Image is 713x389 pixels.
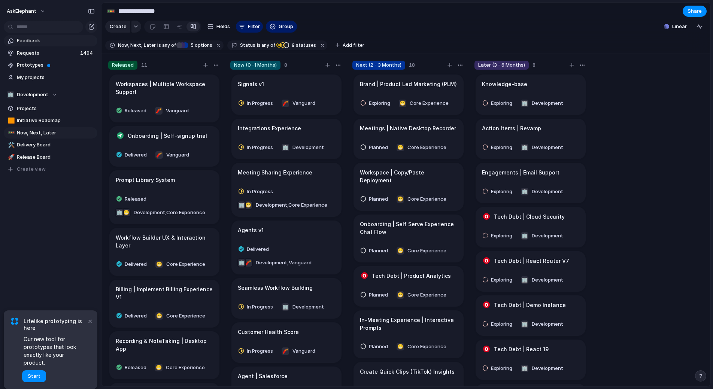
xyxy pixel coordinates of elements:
[122,209,130,216] div: 😁
[114,207,207,219] button: 😁🏢Development,Core Experience
[282,144,289,151] div: 🏢
[358,289,393,301] button: Planned
[292,303,324,311] span: Development
[114,149,152,161] button: Delivered
[85,316,94,325] button: Dismiss
[533,61,535,69] span: 8
[156,41,177,49] button: isany of
[360,168,457,184] h1: Workspace | Copy/Paste Deployment
[114,310,152,322] button: Delivered
[491,320,512,328] span: Exploring
[155,261,163,268] div: 😁
[476,75,586,115] div: Knowledge-baseExploring🏢Development
[4,60,97,71] a: Prototypes
[7,117,14,124] button: 🟧
[519,362,565,374] button: 🏢Development
[397,195,404,203] div: 😁
[24,335,86,367] span: Our new tool for prototypes that look exactly like your product.
[153,310,207,322] button: 😁Core Experience
[519,230,565,242] button: 🏢Development
[17,49,78,57] span: Requests
[17,165,46,173] span: Create view
[410,100,449,107] span: Core Experience
[125,261,147,268] span: Delivered
[394,289,448,301] button: 😁Core Experience
[116,234,213,249] h1: Workflow Builder UX & Interaction Layer
[399,100,406,107] div: 😁
[107,6,115,16] div: 🚥
[519,142,565,154] button: 🏢Development
[397,144,404,151] div: 😁
[125,312,147,320] span: Delivered
[4,127,97,139] div: 🚥Now, Next, Later
[369,195,388,203] span: Planned
[153,149,191,161] button: 🧨Vanguard
[407,144,446,151] span: Core Experience
[125,107,146,115] span: Released
[276,41,318,49] button: 9 statuses
[4,89,97,100] button: 🏢Development
[476,251,586,292] div: Tech Debt | React Router V7Exploring🏢Development
[236,345,278,357] button: In Progress
[282,347,289,355] div: 🧨
[105,5,117,17] button: 🚥
[491,365,512,372] span: Exploring
[240,42,255,49] span: Status
[4,103,97,114] a: Projects
[266,21,297,33] button: Group
[358,245,393,257] button: Planned
[480,318,517,330] button: Exploring
[176,41,214,49] button: 5 options
[236,257,313,269] button: 🧨🏢Development,Vanguard
[289,42,296,48] span: 9
[4,139,97,151] div: 🛠️Delivery Board
[238,328,299,336] h1: Customer Health Score
[289,42,316,49] span: statuses
[480,362,517,374] button: Exploring
[231,278,342,319] div: Seamless Workflow BuildingIn Progress🏢Development
[519,97,565,109] button: 🏢Development
[532,188,563,195] span: Development
[279,345,317,357] button: 🧨Vanguard
[494,301,566,309] h1: Tech Debt | Demo Instance
[480,186,517,198] button: Exploring
[394,245,448,257] button: 😁Core Experience
[409,61,415,69] span: 18
[238,168,312,177] h1: Meeting Sharing Experience
[116,337,213,353] h1: Recording & NoteTaking | Desktop App
[407,195,446,203] span: Core Experience
[236,21,263,33] button: Filter
[231,119,342,159] div: Integrations ExperienceIn Progress🏢Development
[8,128,13,137] div: 🚥
[125,364,146,371] span: Released
[17,141,95,149] span: Delivery Board
[407,343,446,350] span: Core Experience
[166,151,189,159] span: Vanguard
[116,176,175,184] h1: Prompt Library System
[17,129,95,137] span: Now, Next, Later
[105,21,130,33] button: Create
[17,61,95,69] span: Prototypes
[109,126,219,167] div: Onboarding | Self-signup trialDelivered🧨Vanguard
[661,21,690,32] button: Linear
[343,42,364,49] span: Add filter
[476,119,586,159] div: Action Items | RevampExploring🏢Development
[166,364,205,371] span: Core Experience
[354,119,464,159] div: Meetings | Native Desktop RecorderPlanned😁Core Experience
[166,312,205,320] span: Core Experience
[24,318,86,331] span: Lifelike prototyping is here
[480,142,517,154] button: Exploring
[279,142,326,154] button: 🏢Development
[532,320,563,328] span: Development
[397,291,404,299] div: 😁
[153,105,191,117] button: 🧨Vanguard
[358,142,393,154] button: Planned
[4,115,97,126] a: 🟧Initiative Roadmap
[478,61,525,69] span: Later (3 - 6 Months)
[109,75,219,122] div: Workspaces | Multiple Workspace SupportReleased🧨Vanguard
[282,303,289,311] div: 🏢
[4,72,97,83] a: My projects
[166,261,205,268] span: Core Experience
[476,295,586,336] div: Tech Debt | Demo InstanceExploring🏢Development
[166,107,189,115] span: Vanguard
